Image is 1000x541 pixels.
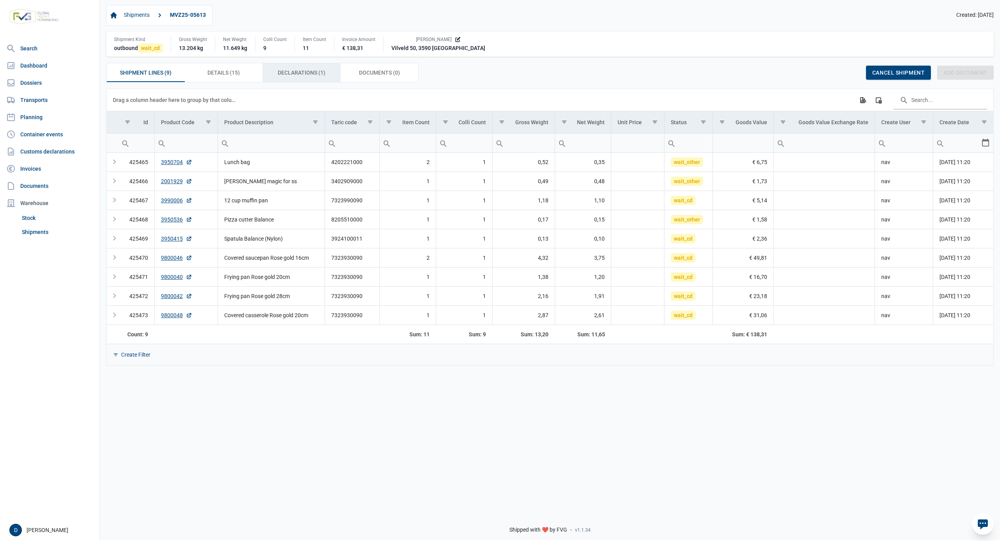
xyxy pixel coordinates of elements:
td: 425465 [118,153,154,172]
span: [DATE] 11:20 [939,274,970,280]
div: Search box [493,134,507,152]
td: Expand [107,248,118,267]
td: nav [875,153,933,172]
td: 425469 [118,229,154,248]
a: 3950415 [161,235,192,243]
span: Cancel shipment [872,70,925,76]
div: Vilveld 50, 3590 [GEOGRAPHIC_DATA] [391,44,485,52]
div: Unit Price [618,119,642,125]
div: Warehouse [3,195,96,211]
td: Filter cell [436,133,492,152]
td: 7323930090 [325,248,380,267]
a: Shipments [19,225,96,239]
div: Shipment Kind [114,36,163,43]
span: Created: [DATE] [956,12,994,19]
td: Column Id [118,111,154,134]
span: € 5,14 [752,196,767,204]
td: 3924100011 [325,229,380,248]
span: Show filter options for column 'Goods Value' [719,119,725,125]
div: Net Weight [223,36,247,43]
span: wait_cd [138,43,163,53]
span: Show filter options for column 'Status' [700,119,706,125]
span: € 6,75 [752,158,767,166]
td: Column Product Code [154,111,218,134]
td: 1 [380,305,436,325]
td: nav [875,171,933,191]
td: Filter cell [773,133,875,152]
td: Column Create Date [933,111,993,134]
td: Column Goods Value Exchange Rate [773,111,875,134]
span: Show filter options for column 'Colli Count' [443,119,448,125]
td: Column Colli Count [436,111,492,134]
span: Show filter options for column 'Net Weight' [561,119,567,125]
td: 425473 [118,305,154,325]
a: Search [3,41,96,56]
div: Data grid toolbar [113,89,987,111]
div: Invoice Amount [342,36,375,43]
td: 1 [436,248,492,267]
td: Column Product Description [218,111,325,134]
span: wait_cd [671,311,696,320]
div: Net Weight Sum: 11,65 [561,330,605,338]
span: € 16,70 [749,273,767,281]
a: 3950536 [161,216,192,223]
td: 1 [436,286,492,305]
td: Column Status [664,111,713,134]
td: Frying pan Rose gold 28cm [218,286,325,305]
a: 9800042 [161,292,192,300]
span: Declarations (1) [278,68,325,77]
div: Product Code [161,119,195,125]
td: 7323990090 [325,191,380,210]
td: 0,15 [555,210,611,229]
td: Column Goods Value [713,111,774,134]
td: [PERSON_NAME] magic for ss [218,171,325,191]
td: 0,13 [492,229,555,248]
input: Filter cell [875,134,933,152]
div: 11 [303,44,326,52]
div: Search box [218,134,232,152]
div: Export all data to Excel [855,93,870,107]
div: Search box [664,134,679,152]
td: 7323930090 [325,286,380,305]
td: 1,91 [555,286,611,305]
span: wait_other [671,177,703,186]
div: Search box [875,134,889,152]
div: D [9,524,22,536]
div: Colli Count [263,36,287,43]
input: Filter cell [218,134,325,152]
td: 0,48 [555,171,611,191]
td: Filter cell [380,133,436,152]
input: Filter cell [774,134,875,152]
td: Filter cell [664,133,713,152]
span: [DATE] 11:20 [939,197,970,204]
td: 1 [436,191,492,210]
td: Expand [107,267,118,286]
span: € 2,36 [752,235,767,243]
td: Column Net Weight [555,111,611,134]
div: Gross Weight [515,119,548,125]
span: wait_cd [671,234,696,243]
td: 2 [380,153,436,172]
td: nav [875,210,933,229]
td: Column Taric code [325,111,380,134]
a: Dossiers [3,75,96,91]
td: 3402909000 [325,171,380,191]
td: nav [875,191,933,210]
span: Details (15) [207,68,240,77]
td: 1 [436,267,492,286]
a: MVZ25-05613 [167,9,209,22]
span: Shipment Lines (9) [120,68,171,77]
div: Item Count [303,36,326,43]
input: Filter cell [555,134,611,152]
td: Filter cell [492,133,555,152]
div: [PERSON_NAME] [9,524,95,536]
div: Colli Count [459,119,486,125]
span: [DATE] 11:20 [939,236,970,242]
td: 0,52 [492,153,555,172]
span: € 1,73 [752,177,767,185]
td: 0,49 [492,171,555,191]
td: Filter cell [611,133,664,152]
input: Filter cell [325,134,379,152]
td: Expand [107,191,118,210]
div: Drag a column header here to group by that column [113,94,238,106]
